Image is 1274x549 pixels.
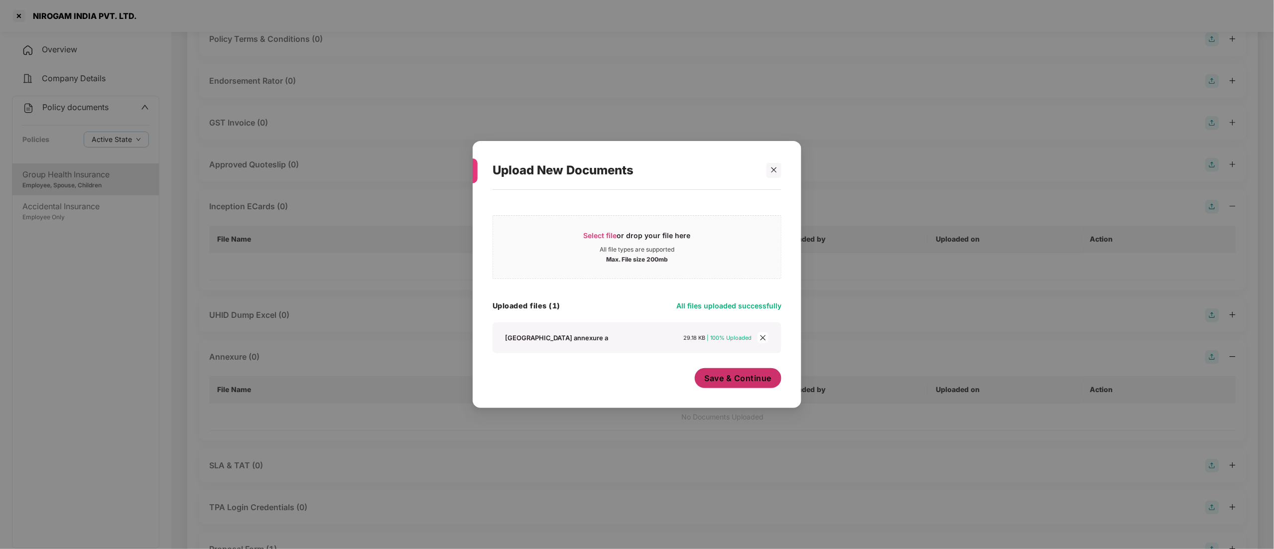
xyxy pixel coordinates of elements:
span: Select file [584,231,617,240]
div: Max. File size 200mb [606,254,668,264]
button: Save & Continue [695,368,782,388]
span: Save & Continue [705,373,772,384]
span: | 100% Uploaded [707,334,752,341]
h4: Uploaded files (1) [493,301,560,311]
div: or drop your file here [584,231,691,246]
div: Upload New Documents [493,151,758,190]
span: Select fileor drop your file hereAll file types are supportedMax. File size 200mb [493,223,781,271]
div: [GEOGRAPHIC_DATA] annexure a [506,333,609,342]
span: 29.18 KB [684,334,706,341]
span: close [770,166,777,173]
span: close [758,332,768,343]
span: All files uploaded successfully [676,301,781,310]
div: All file types are supported [600,246,674,254]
